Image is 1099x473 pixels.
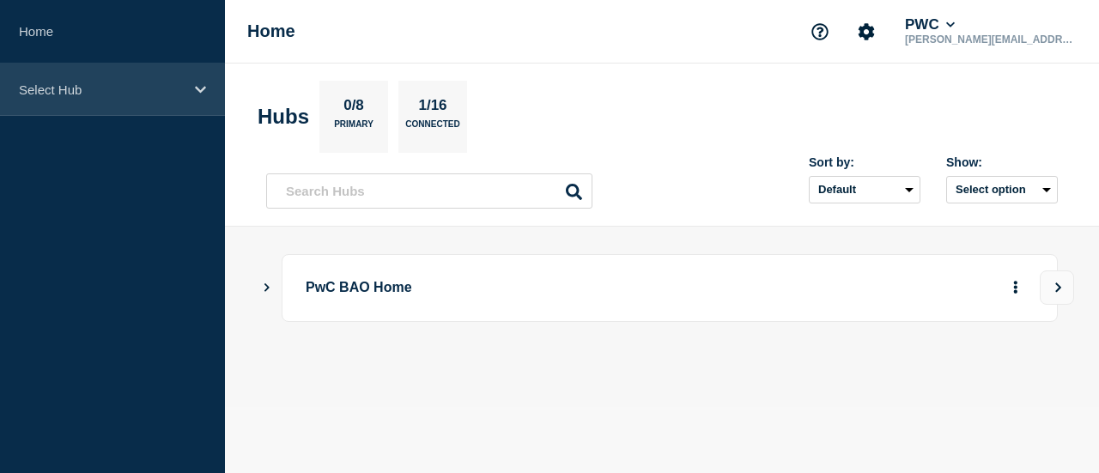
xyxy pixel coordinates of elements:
input: Search Hubs [266,173,592,209]
p: Select Hub [19,82,184,97]
p: Connected [405,119,459,137]
p: 0/8 [337,97,371,119]
button: More actions [1005,272,1027,304]
h1: Home [247,21,295,41]
button: PWC [902,16,958,33]
button: Show Connected Hubs [263,282,271,294]
button: View [1040,270,1074,305]
select: Sort by [809,176,920,203]
p: Primary [334,119,373,137]
button: Select option [946,176,1058,203]
p: PwC BAO Home [306,272,748,304]
div: Sort by: [809,155,920,169]
p: 1/16 [412,97,453,119]
h2: Hubs [258,105,309,129]
p: [PERSON_NAME][EMAIL_ADDRESS][PERSON_NAME][DOMAIN_NAME] [902,33,1080,45]
div: Show: [946,155,1058,169]
button: Support [802,14,838,50]
button: Account settings [848,14,884,50]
